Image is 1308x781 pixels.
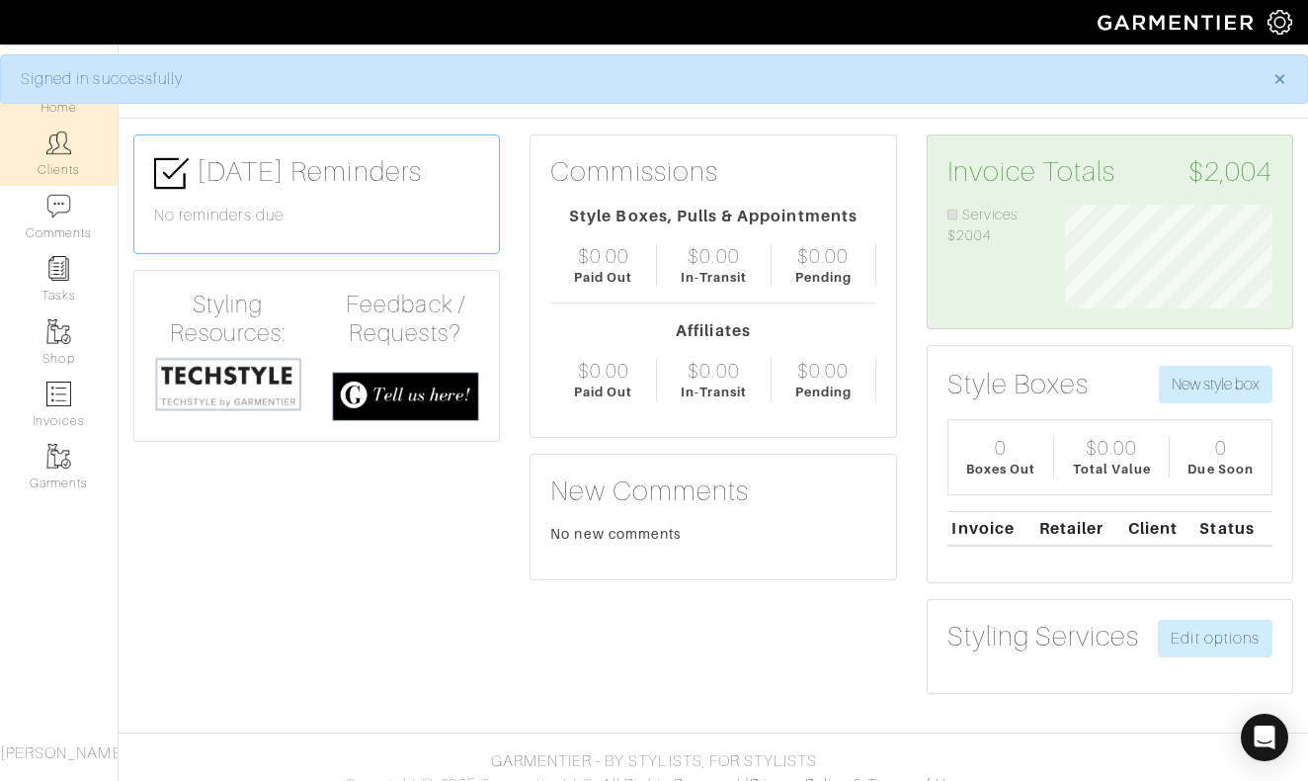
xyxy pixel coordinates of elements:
[688,359,739,383] div: $0.00
[1195,511,1272,546] th: Status
[947,155,1272,189] h3: Invoice Totals
[947,511,1034,546] th: Invoice
[154,156,189,191] img: check-box-icon-36a4915ff3ba2bd8f6e4f29bc755bb66becd62c870f447fc0dd1365fcfddab58.png
[947,620,1140,653] h3: Styling Services
[154,291,302,348] h4: Styling Resources:
[688,244,739,268] div: $0.00
[550,205,875,228] div: Style Boxes, Pulls & Appointments
[46,444,71,469] img: garments-icon-b7da505a4dc4fd61783c78ac3ca0ef83fa9d6f193b1c9dc38574b1d14d53ca28.png
[1088,5,1267,40] img: garmentier-logo-header-white-b43fb05a5012e4ada735d5af1a66efaba907eab6374d6393d1fbf88cb4ef424d.png
[550,475,875,508] h3: New Comments
[574,268,632,287] div: Paid Out
[1241,714,1288,761] div: Open Intercom Messenger
[578,244,629,268] div: $0.00
[21,67,1244,91] div: Signed in successfully.
[578,359,629,383] div: $0.00
[550,155,718,189] h3: Commissions
[1034,511,1124,546] th: Retailer
[1267,10,1292,35] img: gear-icon-white-bd11855cb880d31180b6d7d6211b90ccbf57a29d726f0c71d8c61bd08dd39cc2.png
[550,524,875,544] div: No new comments
[46,130,71,155] img: clients-icon-6bae9207a08558b7cb47a8932f037763ab4055f8c8b6bfacd5dc20c3e0201464.png
[550,319,875,343] div: Affiliates
[154,207,479,225] h6: No reminders due
[681,383,748,401] div: In-Transit
[947,205,1036,247] li: Services: $2004
[154,155,479,191] h3: [DATE] Reminders
[947,368,1090,401] h3: Style Boxes
[795,268,852,287] div: Pending
[46,194,71,218] img: comment-icon-a0a6a9ef722e966f86d9cbdc48e553b5cf19dbc54f86b18d962a5391bc8f6eb6.png
[332,291,480,348] h4: Feedback / Requests?
[797,359,849,383] div: $0.00
[995,436,1007,460] div: 0
[574,383,632,401] div: Paid Out
[332,372,480,421] img: feedback_requests-3821251ac2bd56c73c230f3229a5b25d6eb027adea667894f41107c140538ee0.png
[966,460,1035,478] div: Boxes Out
[795,383,852,401] div: Pending
[1123,511,1194,546] th: Client
[1215,436,1227,460] div: 0
[681,268,748,287] div: In-Transit
[154,356,302,412] img: techstyle-93310999766a10050dc78ceb7f971a75838126fd19372ce40ba20cdf6a89b94b.png
[1086,436,1137,460] div: $0.00
[46,382,71,406] img: orders-icon-0abe47150d42831381b5fb84f609e132dff9fe21cb692f30cb5eec754e2cba89.png
[46,256,71,281] img: reminder-icon-8004d30b9f0a5d33ae49ab947aed9ed385cf756f9e5892f1edd6e32f2345188e.png
[1159,366,1272,403] button: New style box
[1188,155,1272,189] span: $2,004
[797,244,849,268] div: $0.00
[46,319,71,344] img: garments-icon-b7da505a4dc4fd61783c78ac3ca0ef83fa9d6f193b1c9dc38574b1d14d53ca28.png
[1073,460,1152,478] div: Total Value
[1187,460,1253,478] div: Due Soon
[1158,620,1272,657] a: Edit options
[1272,65,1287,92] span: ×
